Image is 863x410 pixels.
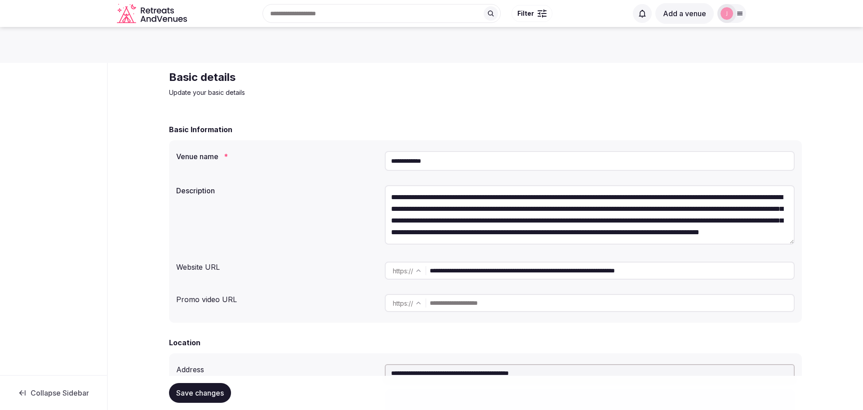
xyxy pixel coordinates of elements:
[517,9,534,18] span: Filter
[655,3,714,24] button: Add a venue
[512,5,552,22] button: Filter
[117,4,189,24] a: Visit the homepage
[655,9,714,18] a: Add a venue
[721,7,733,20] img: jen-7867
[176,388,224,397] span: Save changes
[169,337,200,348] h2: Location
[31,388,89,397] span: Collapse Sidebar
[176,361,378,375] div: Address
[169,383,231,403] button: Save changes
[169,88,471,97] p: Update your basic details
[176,153,378,160] label: Venue name
[117,4,189,24] svg: Retreats and Venues company logo
[176,187,378,194] label: Description
[176,258,378,272] div: Website URL
[169,124,232,135] h2: Basic Information
[7,383,100,403] button: Collapse Sidebar
[169,70,471,85] h2: Basic details
[176,290,378,305] div: Promo video URL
